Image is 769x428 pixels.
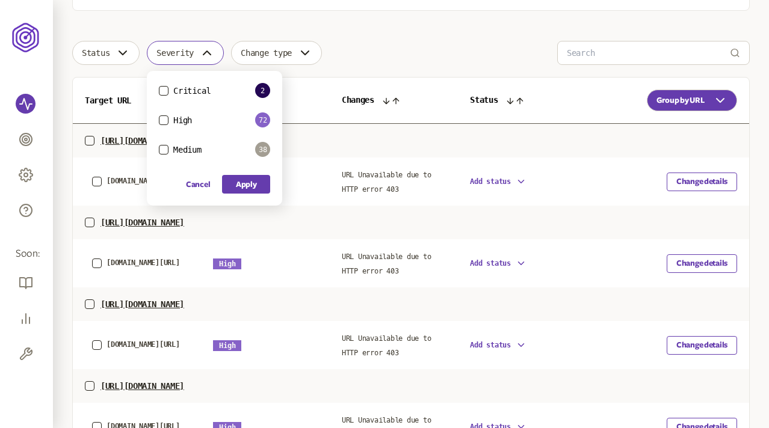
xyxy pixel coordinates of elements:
[147,41,224,65] button: Severity
[667,173,737,191] button: Change details
[82,48,110,58] span: Status
[159,86,168,96] button: Critical
[231,41,322,65] button: Change type
[647,90,737,111] button: Group by URL
[100,136,184,145] p: [URL][DOMAIN_NAME]
[100,381,184,391] p: [URL][DOMAIN_NAME]
[656,96,705,105] span: Group by URL
[173,86,211,96] span: Critical
[342,250,431,276] a: URL Unavailable due to HTTP error 403
[330,78,458,124] th: Changes
[159,115,168,125] button: High
[667,254,737,273] button: Change details
[342,334,431,357] span: URL Unavailable due to HTTP error 403
[92,258,180,268] a: [DOMAIN_NAME][URL]
[213,258,241,269] span: High
[470,259,511,267] span: Add status
[342,252,431,275] span: URL Unavailable due to HTTP error 403
[159,145,168,154] button: Medium
[255,83,270,98] span: 2
[567,41,730,64] input: Search
[667,336,737,355] button: Change details
[173,145,201,154] span: Medium
[92,340,180,350] a: [DOMAIN_NAME][URL]
[107,340,180,349] button: [DOMAIN_NAME][URL]
[342,332,431,358] a: URL Unavailable due to HTTP error 403
[470,340,527,350] button: Add status
[470,258,527,269] button: Add status
[107,258,180,267] button: [DOMAIN_NAME][URL]
[458,78,586,124] th: Status
[342,168,431,194] a: URL Unavailable due to HTTP error 403
[222,175,270,194] button: Apply
[342,171,431,194] span: URL Unavailable due to HTTP error 403
[92,177,159,186] a: [DOMAIN_NAME]
[73,78,201,124] th: Target URL
[100,218,184,227] p: [URL][DOMAIN_NAME]
[255,112,270,127] span: 72
[173,115,192,125] span: High
[241,48,292,58] span: Change type
[470,341,511,349] span: Add status
[156,48,194,58] span: Severity
[72,41,140,65] button: Status
[100,299,184,309] p: [URL][DOMAIN_NAME]
[186,175,210,194] button: Cancel
[213,340,241,351] span: High
[255,142,270,157] span: 38
[470,177,511,186] span: Add status
[107,177,159,185] button: [DOMAIN_NAME]
[16,247,37,261] span: Soon:
[470,176,527,187] button: Add status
